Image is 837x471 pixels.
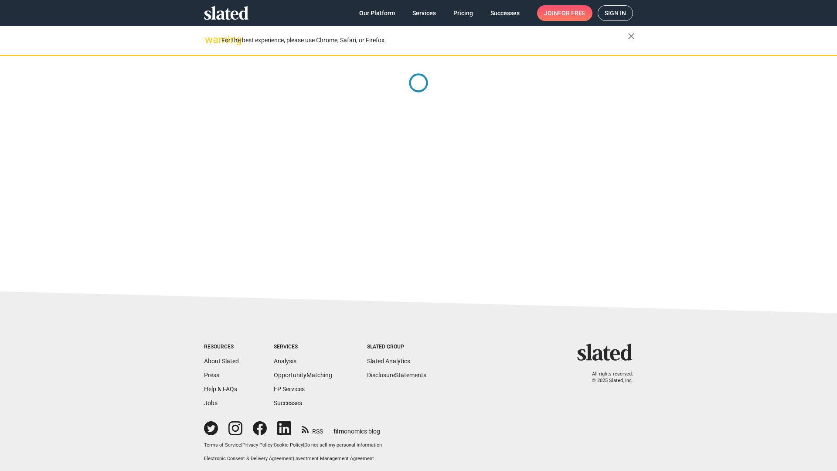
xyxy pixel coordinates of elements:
[204,399,218,406] a: Jobs
[293,456,294,461] span: |
[302,422,323,436] a: RSS
[598,5,633,21] a: Sign in
[352,5,402,21] a: Our Platform
[605,6,626,20] span: Sign in
[367,372,426,379] a: DisclosureStatements
[272,442,274,448] span: |
[241,442,242,448] span: |
[274,399,302,406] a: Successes
[483,5,527,21] a: Successes
[583,371,633,384] p: All rights reserved. © 2025 Slated, Inc.
[558,5,585,21] span: for free
[204,372,219,379] a: Press
[303,442,304,448] span: |
[412,5,436,21] span: Services
[367,358,410,365] a: Slated Analytics
[537,5,592,21] a: Joinfor free
[204,442,241,448] a: Terms of Service
[453,5,473,21] span: Pricing
[626,31,636,41] mat-icon: close
[294,456,374,461] a: Investment Management Agreement
[367,344,426,351] div: Slated Group
[274,442,303,448] a: Cookie Policy
[333,420,380,436] a: filmonomics blog
[544,5,585,21] span: Join
[274,372,332,379] a: OpportunityMatching
[274,358,296,365] a: Analysis
[490,5,520,21] span: Successes
[304,442,382,449] button: Do not sell my personal information
[221,34,628,46] div: For the best experience, please use Chrome, Safari, or Firefox.
[274,386,305,392] a: EP Services
[446,5,480,21] a: Pricing
[405,5,443,21] a: Services
[204,386,237,392] a: Help & FAQs
[204,344,239,351] div: Resources
[274,344,332,351] div: Services
[333,428,344,435] span: film
[204,358,239,365] a: About Slated
[242,442,272,448] a: Privacy Policy
[205,34,215,45] mat-icon: warning
[204,456,293,461] a: Electronic Consent & Delivery Agreement
[359,5,395,21] span: Our Platform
